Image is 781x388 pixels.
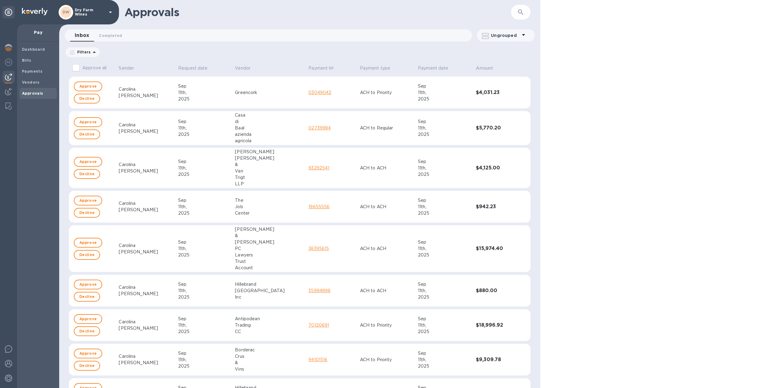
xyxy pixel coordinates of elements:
[178,245,230,252] div: 11th,
[418,89,471,96] div: 11th,
[308,65,334,71] p: Payment №
[418,165,471,171] div: 11th,
[235,197,304,204] div: The
[178,239,230,245] div: Sep
[418,118,471,125] div: Sep
[74,280,102,289] button: Approve
[178,89,230,96] div: 11th,
[418,65,456,71] span: Payment date
[74,208,100,218] button: Decline
[235,258,304,265] div: Trust
[22,91,43,96] b: Approvals
[74,326,100,336] button: Decline
[476,288,515,294] h3: $880.00
[79,281,97,288] span: Approve
[418,288,471,294] div: 11th,
[74,250,100,260] button: Decline
[476,125,515,131] h3: $5,770.20
[79,118,97,126] span: Approve
[235,226,304,233] div: [PERSON_NAME]
[178,125,230,131] div: 11th,
[308,357,327,362] a: 94101516
[119,207,173,213] div: [PERSON_NAME]
[22,29,54,35] p: Pay
[235,252,304,258] div: Lawyers
[178,165,230,171] div: 11th,
[119,353,173,360] div: Carolina
[418,83,471,89] div: Sep
[235,65,250,71] p: Vendor
[74,94,100,103] button: Decline
[178,316,230,322] div: Sep
[119,65,142,71] span: Sender
[235,89,304,96] div: Greencork
[360,125,413,131] p: ACH to Regular
[82,65,106,71] p: Approve all
[74,361,100,371] button: Decline
[74,169,100,179] button: Decline
[308,125,331,130] a: 02739984
[99,32,122,39] span: Completed
[74,349,102,358] button: Approve
[418,322,471,328] div: 11th,
[235,168,304,174] div: Van
[119,200,173,207] div: Carolina
[235,322,304,328] div: Trading
[79,362,95,369] span: Decline
[178,294,230,300] div: 2025
[22,69,42,74] b: Payments
[178,288,230,294] div: 11th,
[418,316,471,322] div: Sep
[418,350,471,357] div: Sep
[235,366,304,372] div: Vins
[79,251,95,259] span: Decline
[308,165,329,170] a: 93292541
[418,65,448,71] p: Payment date
[418,281,471,288] div: Sep
[79,95,95,102] span: Decline
[476,357,515,363] h3: $9,309.78
[418,363,471,369] div: 2025
[22,80,40,85] b: Vendors
[119,319,173,325] div: Carolina
[235,155,304,161] div: [PERSON_NAME]
[476,65,493,71] span: Amount
[79,350,97,357] span: Approve
[22,47,45,52] b: Dashboard
[235,125,304,131] div: Baal
[418,210,471,216] div: 2025
[418,328,471,335] div: 2025
[74,157,102,167] button: Approve
[119,242,173,249] div: Carolina
[235,265,304,271] div: Account
[235,131,304,138] div: azienda
[235,138,304,144] div: agricola
[178,65,208,71] p: Request date
[74,82,102,91] button: Approve
[235,161,304,168] div: &
[79,158,97,165] span: Approve
[79,131,95,138] span: Decline
[476,322,515,328] h3: $18,996.92
[119,249,173,255] div: [PERSON_NAME]
[235,281,304,288] div: Hillebrand
[308,65,342,71] span: Payment №
[235,181,304,187] div: LLP
[360,165,413,171] p: ACH to ACH
[124,6,511,19] h1: Approvals
[235,204,304,210] div: Job
[119,128,173,135] div: [PERSON_NAME]
[418,171,471,178] div: 2025
[418,252,471,258] div: 2025
[235,239,304,245] div: [PERSON_NAME]
[75,31,89,40] span: Inbox
[178,171,230,178] div: 2025
[235,316,304,322] div: Antipodean
[63,10,70,14] b: DW
[74,238,102,248] button: Approve
[476,90,515,96] h3: $4,031.23
[418,294,471,300] div: 2025
[360,65,398,71] span: Payment type
[476,246,515,252] h3: $15,974.40
[418,357,471,363] div: 11th,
